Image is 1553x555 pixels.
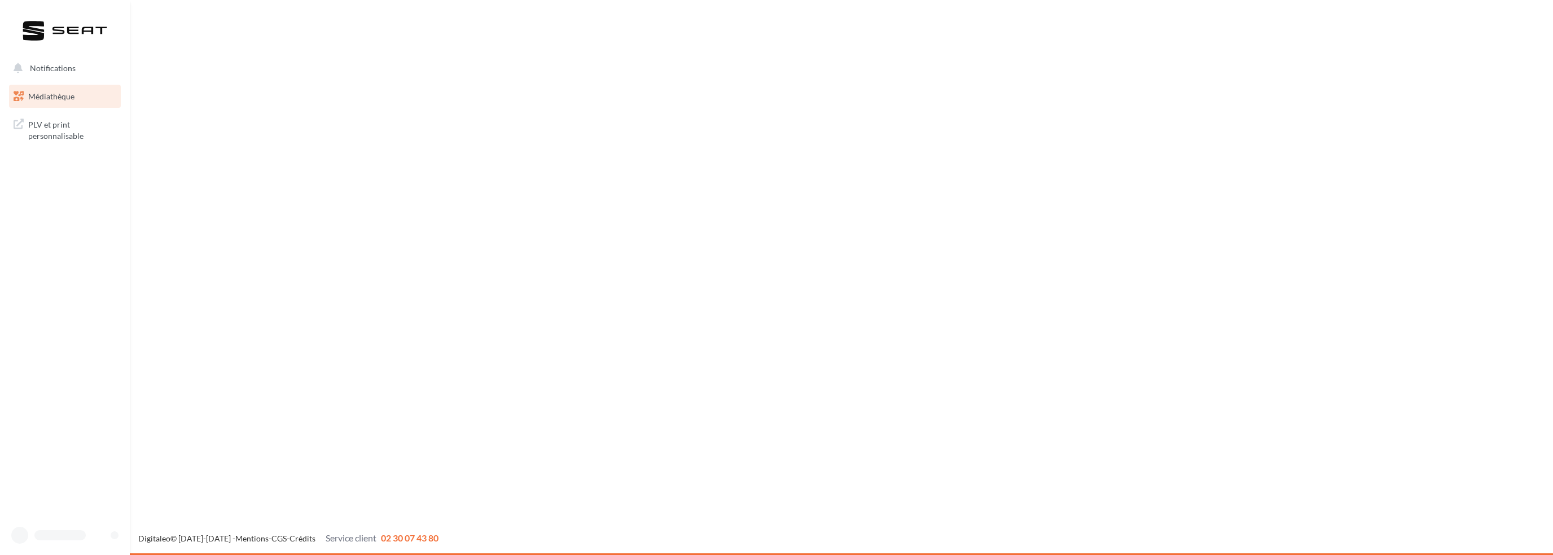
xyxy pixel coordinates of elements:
[138,534,170,543] a: Digitaleo
[7,56,119,80] button: Notifications
[235,534,269,543] a: Mentions
[7,112,123,146] a: PLV et print personnalisable
[28,91,74,101] span: Médiathèque
[28,117,116,141] span: PLV et print personnalisable
[30,63,76,73] span: Notifications
[271,534,287,543] a: CGS
[138,534,438,543] span: © [DATE]-[DATE] - - -
[381,532,438,543] span: 02 30 07 43 80
[326,532,376,543] span: Service client
[7,85,123,108] a: Médiathèque
[289,534,315,543] a: Crédits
